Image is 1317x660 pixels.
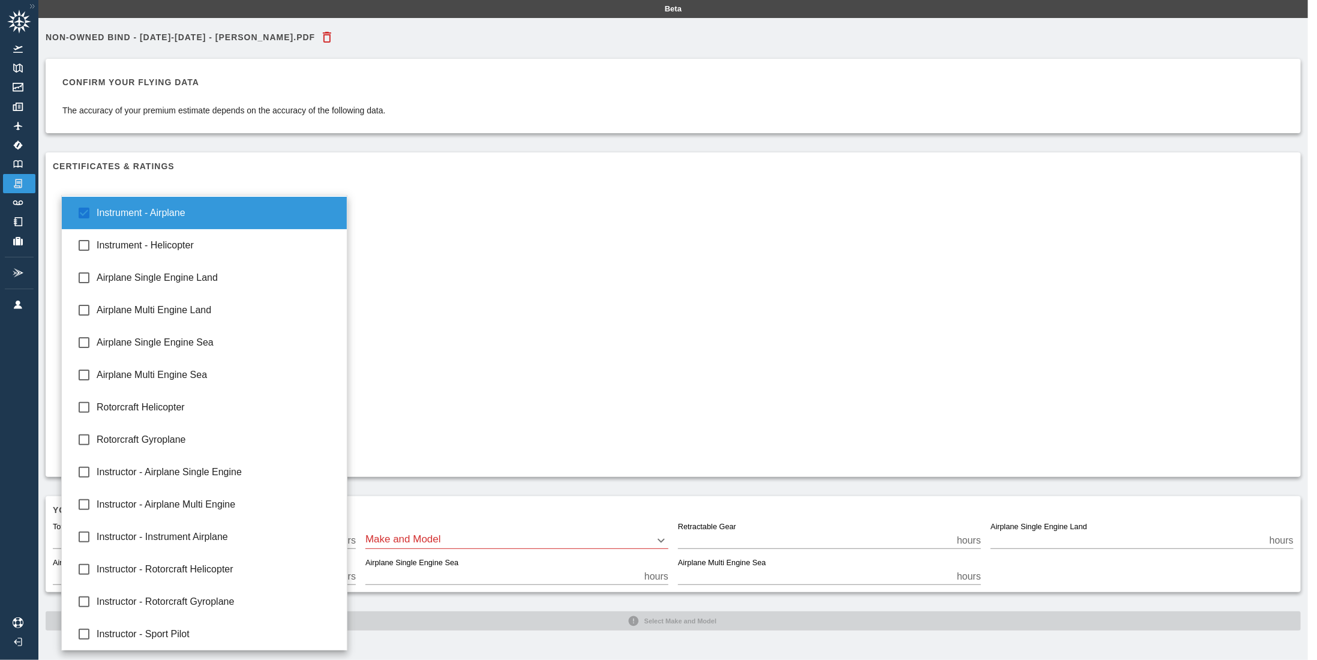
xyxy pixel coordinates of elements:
[97,530,337,544] span: Instructor - Instrument Airplane
[97,627,337,641] span: Instructor - Sport Pilot
[97,433,337,447] span: Rotorcraft Gyroplane
[97,303,337,317] span: Airplane Multi Engine Land
[97,465,337,479] span: Instructor - Airplane Single Engine
[97,271,337,285] span: Airplane Single Engine Land
[97,368,337,382] span: Airplane Multi Engine Sea
[97,595,337,609] span: Instructor - Rotorcraft Gyroplane
[97,238,337,253] span: Instrument - Helicopter
[97,335,337,350] span: Airplane Single Engine Sea
[97,400,337,415] span: Rotorcraft Helicopter
[97,497,337,512] span: Instructor - Airplane Multi Engine
[97,562,337,577] span: Instructor - Rotorcraft Helicopter
[97,206,337,220] span: Instrument - Airplane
